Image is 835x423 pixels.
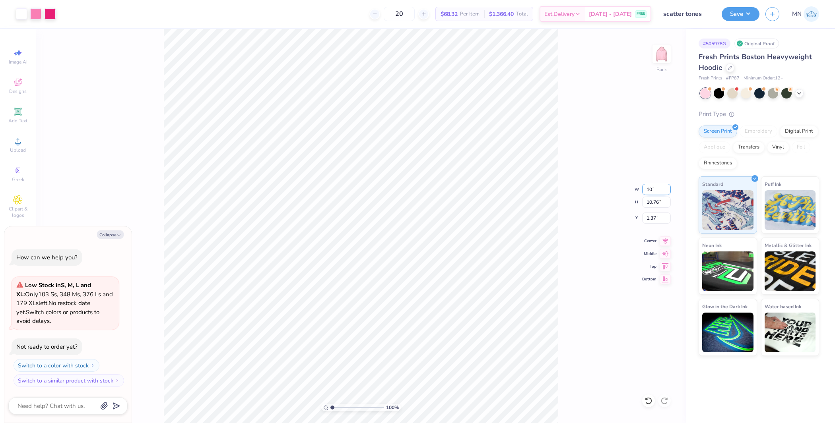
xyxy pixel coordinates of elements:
span: Glow in the Dark Ink [702,302,748,311]
div: Embroidery [740,126,777,137]
div: Image uploaded [712,44,815,53]
span: # FP87 [726,75,740,82]
span: $68.32 [441,10,458,18]
span: Per Item [460,10,480,18]
span: Fresh Prints [699,75,722,82]
span: 100 % [386,404,399,411]
div: Applique [699,141,730,153]
img: Water based Ink [765,313,816,352]
img: Standard [702,190,753,230]
input: – – [384,7,415,21]
img: Back [654,46,670,62]
span: Est. Delivery [544,10,575,18]
img: Switch to a similar product with stock [115,378,120,383]
span: [DATE] - [DATE] [589,10,632,18]
span: $1,366.40 [489,10,514,18]
button: Collapse [97,230,124,239]
span: Clipart & logos [4,206,32,218]
span: Metallic & Glitter Ink [765,241,812,249]
span: No restock date yet. [16,299,90,316]
span: Only 103 Ss, 348 Ms, 376 Ls and 179 XLs left. Switch colors or products to avoid delays. [16,281,113,325]
div: Back [656,66,667,73]
button: Switch to a similar product with stock [14,374,124,387]
div: Transfers [733,141,765,153]
span: Image AI [9,59,27,65]
div: Digital Print [780,126,818,137]
span: Minimum Order: 12 + [744,75,783,82]
button: Switch to a color with stock [14,359,99,372]
button: close [815,44,821,53]
img: Glow in the Dark Ink [702,313,753,352]
span: Center [642,238,656,244]
img: Puff Ink [765,190,816,230]
div: Vinyl [767,141,789,153]
span: FREE [637,11,645,17]
div: Screen Print [699,126,737,137]
span: Puff Ink [765,180,781,188]
span: Designs [9,88,27,95]
div: Rhinestones [699,157,737,169]
input: Untitled Design [657,6,716,22]
div: How can we help you? [16,253,78,261]
span: Total [516,10,528,18]
div: Not ready to order yet? [16,343,78,351]
span: Bottom [642,276,656,282]
span: Water based Ink [765,302,801,311]
span: Upload [10,147,26,153]
span: Top [642,264,656,269]
img: Neon Ink [702,251,753,291]
span: Greek [12,176,24,183]
span: Middle [642,251,656,257]
img: Metallic & Glitter Ink [765,251,816,291]
strong: Low Stock in S, M, L and XL : [16,281,91,298]
div: Foil [792,141,810,153]
div: Print Type [699,110,819,119]
span: Add Text [8,118,27,124]
img: Switch to a color with stock [90,363,95,368]
span: Standard [702,180,723,188]
span: Neon Ink [702,241,722,249]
